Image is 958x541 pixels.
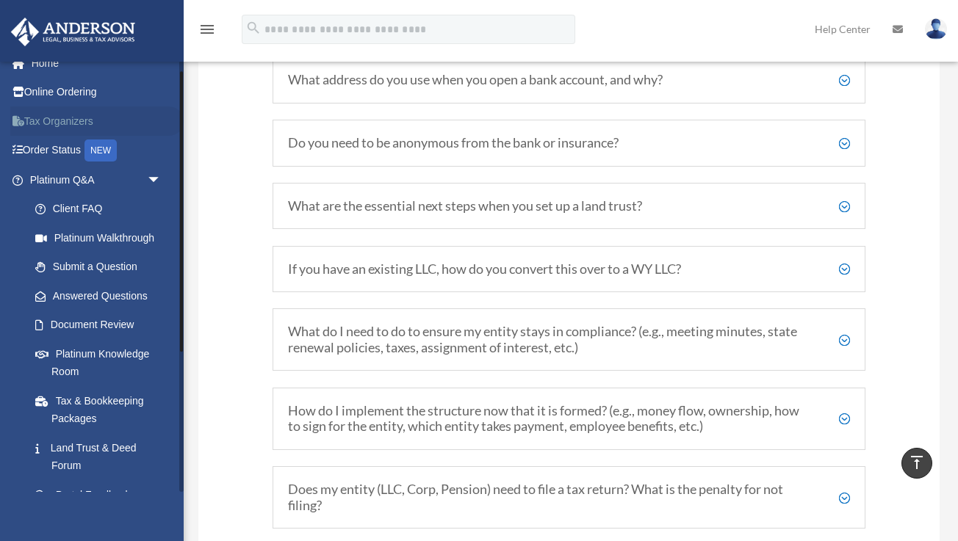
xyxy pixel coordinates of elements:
[21,281,184,311] a: Answered Questions
[10,165,184,195] a: Platinum Q&Aarrow_drop_down
[901,448,932,479] a: vertical_align_top
[288,261,850,277] h5: If you have an existing LLC, how do you convert this over to a WY LLC?
[10,48,184,78] a: Home
[10,106,184,136] a: Tax Organizers
[908,454,926,471] i: vertical_align_top
[925,18,947,40] img: User Pic
[7,18,140,46] img: Anderson Advisors Platinum Portal
[198,21,216,38] i: menu
[288,324,850,355] h5: What do I need to do to ensure my entity stays in compliance? (e.g., meeting minutes, state renew...
[288,72,850,88] h5: What address do you use when you open a bank account, and why?
[21,386,184,433] a: Tax & Bookkeeping Packages
[288,135,850,151] h5: Do you need to be anonymous from the bank or insurance?
[21,339,184,386] a: Platinum Knowledge Room
[10,136,184,166] a: Order StatusNEW
[198,26,216,38] a: menu
[288,198,850,214] h5: What are the essential next steps when you set up a land trust?
[84,139,117,161] div: NEW
[245,20,262,36] i: search
[21,311,184,340] a: Document Review
[147,165,176,195] span: arrow_drop_down
[288,403,850,435] h5: How do I implement the structure now that it is formed? (e.g., money flow, ownership, how to sign...
[288,482,850,513] h5: Does my entity (LLC, Corp, Pension) need to file a tax return? What is the penalty for not filing?
[21,253,184,282] a: Submit a Question
[10,78,184,107] a: Online Ordering
[21,480,184,509] a: Portal Feedback
[21,433,184,480] a: Land Trust & Deed Forum
[21,195,176,224] a: Client FAQ
[21,223,184,253] a: Platinum Walkthrough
